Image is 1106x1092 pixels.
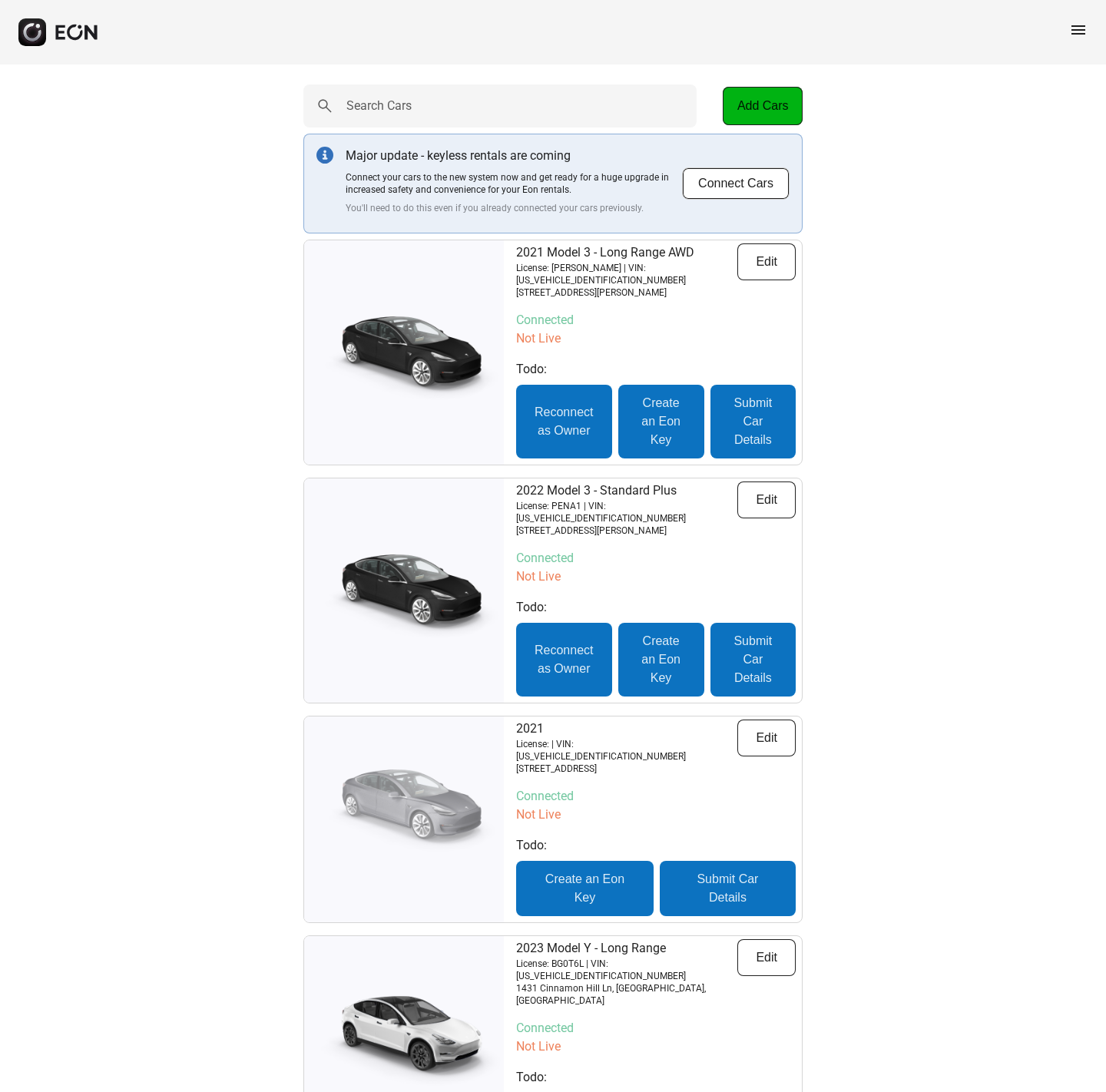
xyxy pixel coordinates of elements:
[516,939,737,958] p: 2023 Model Y - Long Range
[723,87,803,125] button: Add Cars
[1069,21,1088,39] span: menu
[618,385,704,458] button: Create an Eon Key
[316,147,333,164] img: info
[516,243,737,262] p: 2021 Model 3 - Long Range AWD
[710,385,796,458] button: Submit Car Details
[304,541,504,640] img: car
[516,806,796,824] p: Not Live
[516,568,796,586] p: Not Live
[516,360,796,379] p: Todo:
[618,623,704,697] button: Create an Eon Key
[682,167,790,200] button: Connect Cars
[516,738,737,763] p: License: | VIN: [US_VEHICLE_IDENTIFICATION_NUMBER]
[516,524,737,537] p: [STREET_ADDRESS][PERSON_NAME]
[516,861,654,916] button: Create an Eon Key
[516,500,737,524] p: License: PENA1 | VIN: [US_VEHICLE_IDENTIFICATION_NUMBER]
[516,1037,796,1056] p: Not Live
[737,720,796,756] button: Edit
[516,763,737,775] p: [STREET_ADDRESS]
[516,1068,796,1087] p: Todo:
[516,836,796,855] p: Todo:
[516,958,737,982] p: License: BG0T6L | VIN: [US_VEHICLE_IDENTIFICATION_NUMBER]
[304,769,504,869] img: car
[516,262,737,286] p: License: [PERSON_NAME] | VIN: [US_VEHICLE_IDENTIFICATION_NUMBER]
[516,286,737,299] p: [STREET_ADDRESS][PERSON_NAME]
[304,986,504,1086] img: car
[304,303,504,402] img: car
[516,720,737,738] p: 2021
[660,861,796,916] button: Submit Car Details
[516,598,796,617] p: Todo:
[710,623,796,697] button: Submit Car Details
[516,329,796,348] p: Not Live
[516,549,796,568] p: Connected
[346,202,682,214] p: You'll need to do this even if you already connected your cars previously.
[516,1019,796,1037] p: Connected
[346,147,682,165] p: Major update - keyless rentals are coming
[516,982,737,1007] p: 1431 Cinnamon Hill Ln, [GEOGRAPHIC_DATA], [GEOGRAPHIC_DATA]
[346,171,682,196] p: Connect your cars to the new system now and get ready for a huge upgrade in increased safety and ...
[516,385,612,458] button: Reconnect as Owner
[516,623,612,697] button: Reconnect as Owner
[346,97,412,115] label: Search Cars
[516,481,737,500] p: 2022 Model 3 - Standard Plus
[737,243,796,280] button: Edit
[737,939,796,976] button: Edit
[516,311,796,329] p: Connected
[516,787,796,806] p: Connected
[737,481,796,518] button: Edit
